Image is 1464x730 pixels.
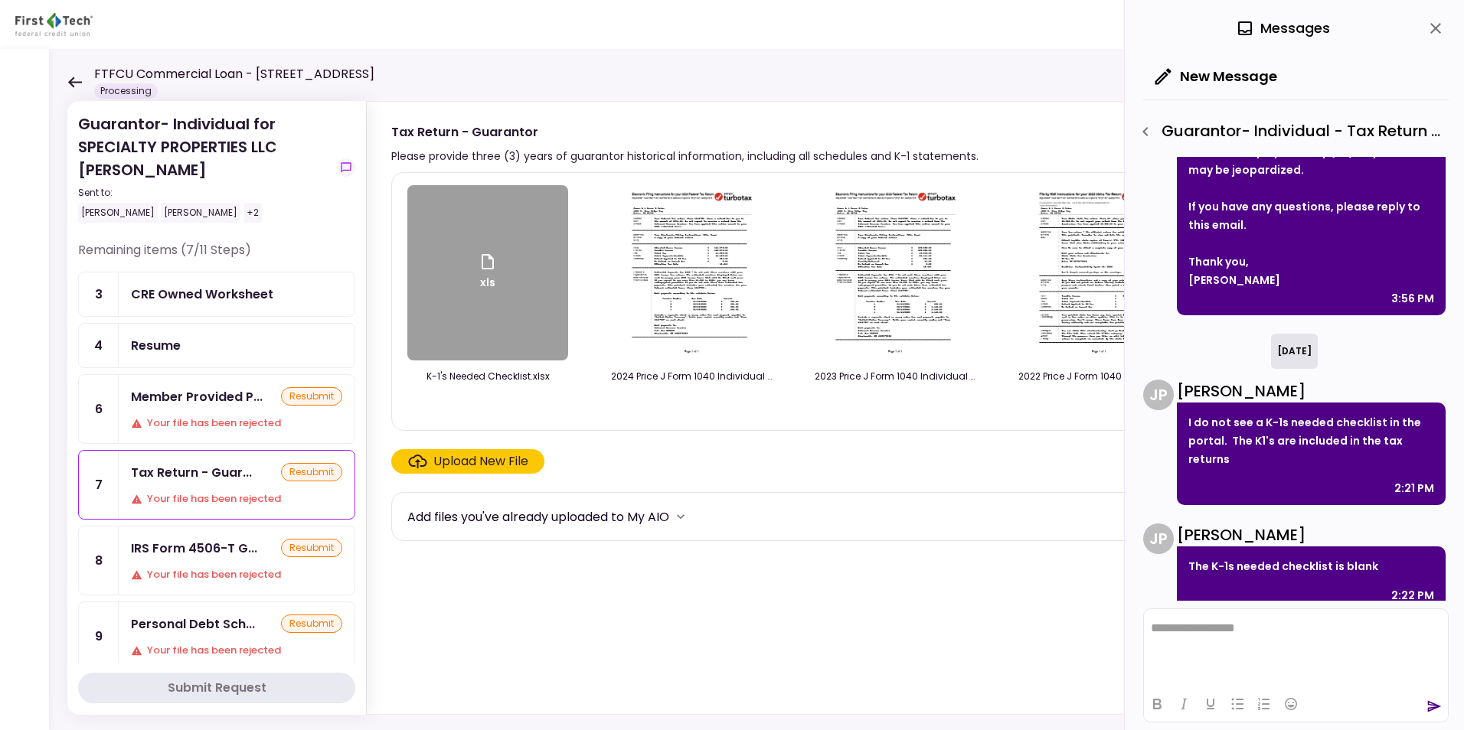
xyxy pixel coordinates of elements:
[281,387,342,406] div: resubmit
[479,253,497,294] div: xls
[1198,693,1224,715] button: Underline
[79,324,119,367] div: 4
[78,203,158,223] div: [PERSON_NAME]
[1391,586,1434,605] div: 2:22 PM
[131,387,263,406] div: Member Provided PFS
[168,679,266,697] div: Submit Request
[78,186,331,200] div: Sent to:
[161,203,240,223] div: [PERSON_NAME]
[94,83,158,99] div: Processing
[366,101,1433,715] div: Tax Return - GuarantorPlease provide three (3) years of guarantor historical information, includi...
[1394,479,1434,497] div: 2:21 PM
[1132,119,1449,145] div: Guarantor- Individual - Tax Return - Guarantor
[15,13,93,36] img: Partner icon
[1018,370,1179,383] div: 2022 Price J Form 1040 Individual Tax Return_Filing.pdf
[78,323,355,368] a: 4Resume
[78,272,355,317] a: 3CRE Owned Worksheet
[79,375,119,443] div: 6
[1188,413,1434,468] p: I do not see a K-1s needed checklist in the portal. The K1's are included in the tax returns
[391,122,979,142] div: Tax Return - Guarantor
[243,203,262,223] div: +2
[131,285,273,304] div: CRE Owned Worksheet
[281,463,342,481] div: resubmit
[1278,693,1304,715] button: Emojis
[407,370,568,383] div: K-1's Needed Checklist.xlsx
[1188,253,1434,271] div: Thank you,
[1391,289,1434,308] div: 3:56 PM
[79,526,119,595] div: 8
[131,539,257,558] div: IRS Form 4506-T Guarantor
[78,450,355,520] a: 7Tax Return - GuarantorresubmitYour file has been rejected
[1423,15,1449,41] button: close
[1224,693,1250,715] button: Bullet list
[337,158,355,177] button: show-messages
[1426,699,1442,714] button: send
[131,491,342,507] div: Your file has been rejected
[78,112,331,223] div: Guarantor- Individual for SPECIALTY PROPERTIES LLC [PERSON_NAME]
[79,272,119,316] div: 3
[131,643,342,658] div: Your file has been rejected
[94,65,374,83] h1: FTFCU Commercial Loan - [STREET_ADDRESS]
[1188,271,1434,289] div: [PERSON_NAME]
[1188,557,1434,575] p: The K-1s needed checklist is blank
[407,507,669,526] div: Add files you've already uploaded to My AIO
[1144,693,1170,715] button: Bold
[79,451,119,519] div: 7
[131,416,342,431] div: Your file has been rejected
[669,505,692,528] button: more
[1177,523,1446,546] div: [PERSON_NAME]
[78,241,355,272] div: Remaining items (7/11 Steps)
[611,370,772,383] div: 2024 Price J Form 1040 Individual Tax Return_Records.pdf
[1171,693,1197,715] button: Italic
[78,601,355,671] a: 9Personal Debt ScheduleresubmitYour file has been rejected
[1251,693,1277,715] button: Numbered list
[1177,380,1446,402] div: [PERSON_NAME]
[131,336,181,355] div: Resume
[1143,57,1289,96] button: New Message
[1144,609,1448,686] iframe: Rich Text Area
[281,614,342,633] div: resubmit
[131,463,252,482] div: Tax Return - Guarantor
[1236,17,1330,40] div: Messages
[391,449,544,474] span: Click here to upload the required document
[78,673,355,703] button: Submit Request
[433,452,528,471] div: Upload New File
[131,567,342,582] div: Your file has been rejected
[281,539,342,557] div: resubmit
[1143,380,1174,410] div: J P
[1143,523,1174,554] div: J P
[815,370,975,383] div: 2023 Price J Form 1040 Individual Tax Return_Filing.pdf
[79,602,119,670] div: 9
[78,526,355,595] a: 8IRS Form 4506-T GuarantorresubmitYour file has been rejected
[131,614,255,634] div: Personal Debt Schedule
[78,374,355,444] a: 6Member Provided PFSresubmitYour file has been rejected
[1188,197,1434,234] div: If you have any questions, please reply to this email.
[1271,334,1318,369] div: [DATE]
[391,147,979,165] div: Please provide three (3) years of guarantor historical information, including all schedules and K...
